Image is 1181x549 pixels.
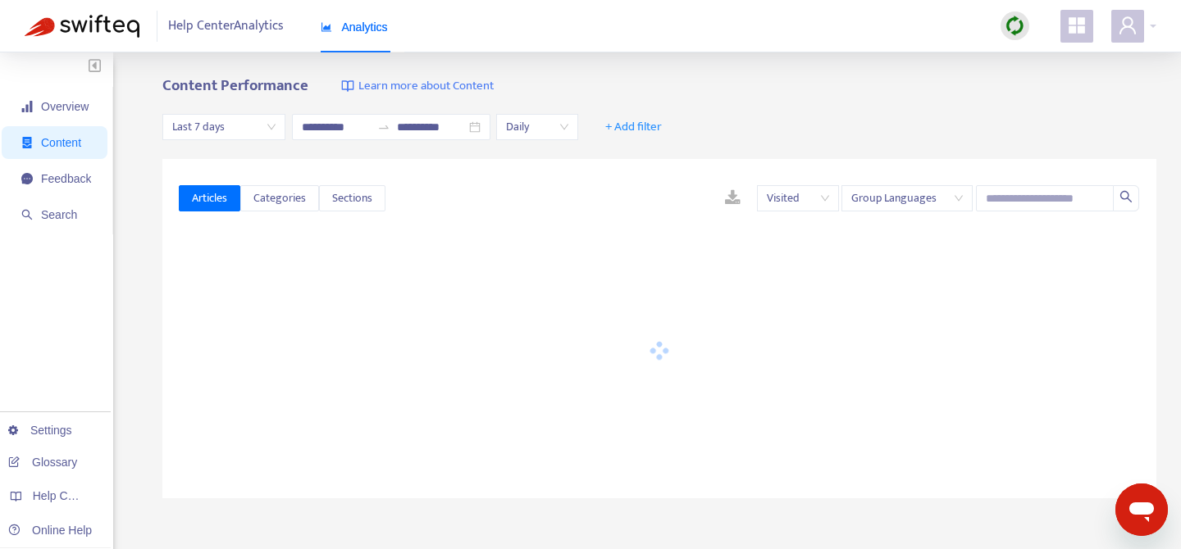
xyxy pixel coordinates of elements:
[377,120,390,134] span: swap-right
[41,100,89,113] span: Overview
[41,172,91,185] span: Feedback
[8,524,92,537] a: Online Help
[21,137,33,148] span: container
[593,114,674,140] button: + Add filter
[21,209,33,220] span: search
[192,189,227,207] span: Articles
[1118,16,1138,35] span: user
[8,424,72,437] a: Settings
[506,115,568,139] span: Daily
[21,101,33,112] span: signal
[21,173,33,184] span: message
[168,11,284,42] span: Help Center Analytics
[41,136,81,149] span: Content
[172,115,276,139] span: Last 7 days
[341,79,354,93] img: image-link
[1115,483,1168,536] iframe: Button to launch messaging window
[332,189,372,207] span: Sections
[253,189,306,207] span: Categories
[8,456,77,469] a: Glossary
[605,117,662,137] span: + Add filter
[1119,190,1133,203] span: search
[25,15,139,38] img: Swifteq
[377,120,390,134] span: to
[1005,16,1025,36] img: sync.dc5367851b00ba804db3.png
[767,186,829,211] span: Visited
[179,185,240,211] button: Articles
[321,21,332,33] span: area-chart
[851,186,963,211] span: Group Languages
[319,185,385,211] button: Sections
[358,77,494,96] span: Learn more about Content
[341,77,494,96] a: Learn more about Content
[321,20,388,34] span: Analytics
[162,73,308,98] b: Content Performance
[240,185,319,211] button: Categories
[1067,16,1087,35] span: appstore
[33,489,100,502] span: Help Centers
[41,208,77,221] span: Search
